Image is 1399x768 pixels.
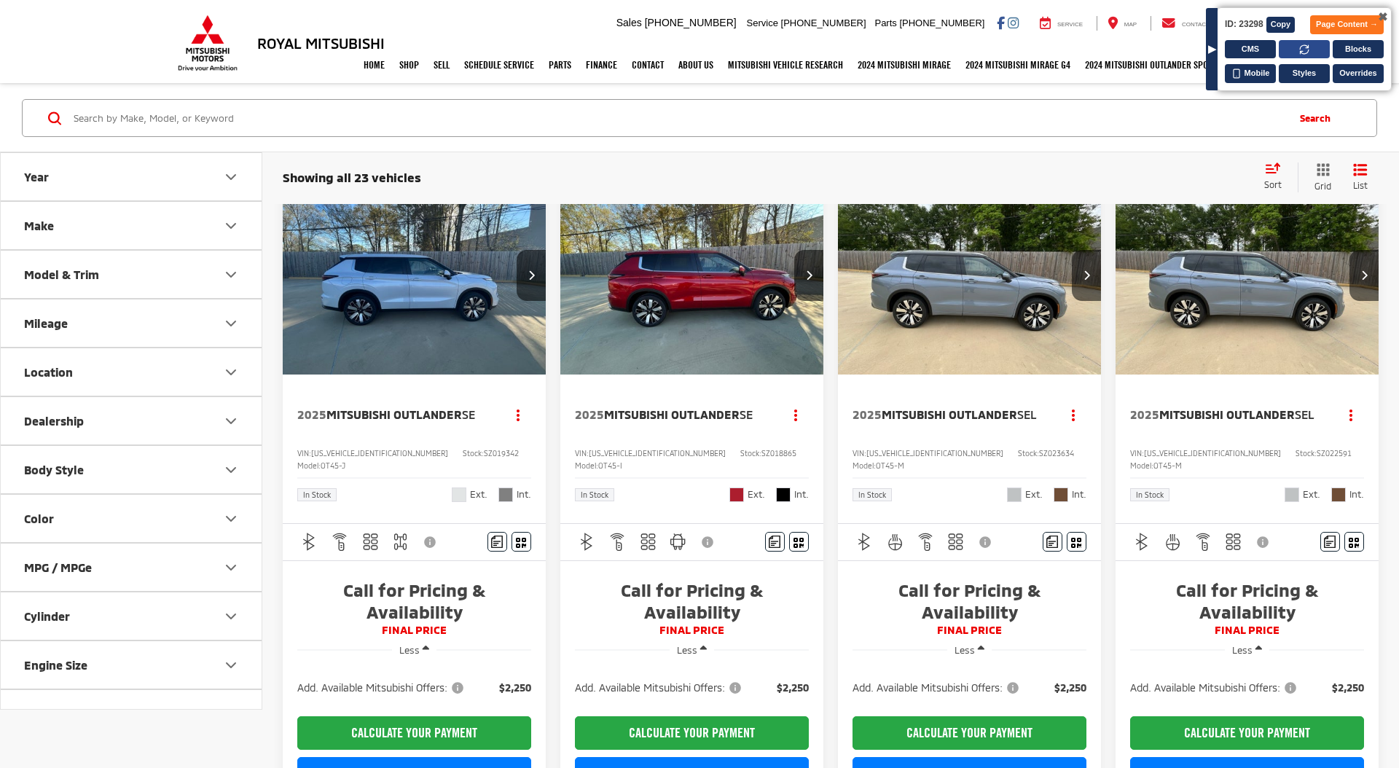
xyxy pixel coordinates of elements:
button: View Disclaimer [1251,527,1276,557]
span: SEL [1295,407,1314,421]
button: Next image [1072,250,1101,301]
span: White Diamond [452,487,466,502]
span: Model: [853,461,876,470]
button: Next image [517,250,546,301]
button: Actions [783,401,809,427]
button: Model & TrimModel & Trim [1,251,263,298]
span: ID: 23298 [1225,18,1263,31]
a: Mitsubishi Vehicle Research [721,47,850,83]
button: Next image [794,250,823,301]
span: Int. [1072,487,1086,501]
a: 2025Mitsubishi OutlanderSE [575,407,769,423]
span: Brick Brown [1331,487,1346,502]
img: 2025 Mitsubishi Outlander SEL [837,176,1102,375]
img: 3rd Row Seating [1224,533,1242,551]
button: View Disclaimer [973,527,998,557]
a: 2024 Mitsubishi Mirage G4 [958,47,1078,83]
button: LocationLocation [1,348,263,396]
img: Comments [769,536,780,548]
span: OT45-J [321,461,345,470]
span: Contact [1182,21,1210,28]
img: Comments [1046,536,1058,548]
img: 2025 Mitsubishi Outlander SEL [1115,176,1380,375]
a: Map [1097,16,1148,31]
button: Page Content → [1310,15,1384,34]
img: Bluetooth® [300,533,318,551]
span: VIN: [575,449,589,458]
span: Moonstone Gray Metallic/Black Roof [1007,487,1022,502]
i: Window Sticker [793,536,804,548]
span: Stock: [740,449,761,458]
span: Ext. [1303,487,1320,501]
: CALCULATE YOUR PAYMENT [575,716,809,750]
button: CylinderCylinder [1,592,263,640]
span: VIN: [1130,449,1144,458]
span: OT45-I [598,461,622,470]
div: Mileage [222,315,240,332]
img: Heated Steering Wheel [886,533,904,551]
img: 3rd Row Seating [361,533,380,551]
span: Call for Pricing & Availability [853,579,1086,623]
span: [PHONE_NUMBER] [645,17,737,28]
img: Bluetooth® [1133,533,1151,551]
span: 2025 [1130,407,1159,421]
button: YearYear [1,153,263,200]
: CALCULATE YOUR PAYMENT [853,716,1086,750]
span: 2025 [575,407,604,421]
span: dropdown dots [1072,409,1075,420]
a: 2025 Mitsubishi Outlander SE2025 Mitsubishi Outlander SE2025 Mitsubishi Outlander SE2025 Mitsubis... [282,176,547,375]
button: ColorColor [1,495,263,542]
span: Sales [616,17,642,28]
img: Remote Start [1194,533,1212,551]
div: Mileage [24,316,68,330]
a: Contact [1151,16,1220,31]
img: Remote Start [608,533,627,551]
span: Red Diamond [729,487,744,502]
button: Mobile [1225,64,1276,83]
span: dropdown dots [1349,409,1352,420]
a: 2024 Mitsubishi Outlander SPORT [1078,47,1224,83]
button: Less [1225,638,1269,664]
img: Bluetooth® [578,533,596,551]
button: Comments [1320,532,1340,552]
span: Ext. [470,487,487,501]
div: Engine Size [24,658,87,672]
button: Comments [487,532,507,552]
button: Next image [1349,250,1379,301]
span: Less [677,644,697,656]
button: Body StyleBody Style [1,446,263,493]
span: $2,250 [777,681,809,695]
div: Make [24,219,54,232]
a: Finance [579,47,624,83]
span: SE [462,407,475,421]
div: MPG / MPGe [222,559,240,576]
button: Engine SizeEngine Size [1,641,263,689]
button: DealershipDealership [1,397,263,444]
div: Location [222,364,240,381]
span: Int. [517,487,531,501]
img: Android Auto [669,533,687,551]
span: Ext. [1025,487,1043,501]
button: Add. Available Mitsubishi Offers: [575,681,746,695]
span: Model: [575,461,598,470]
span: List [1353,179,1368,192]
button: Less [392,638,436,664]
div: Dealership [24,414,84,428]
div: 2025 Mitsubishi Outlander SE 0 [282,176,547,375]
div: 2025 Mitsubishi Outlander SE 0 [560,176,825,375]
button: Select sort value [1257,162,1298,192]
button: Add. Available Mitsubishi Offers: [853,681,1024,695]
span: Mitsubishi Outlander [882,407,1017,421]
span: Add. Available Mitsubishi Offers: [297,681,466,695]
span: Parts [874,17,896,28]
span: $2,250 [1332,681,1364,695]
button: Less [947,638,992,664]
a: Contact [624,47,671,83]
button: MPG / MPGeMPG / MPGe [1,544,263,591]
img: Comments [491,536,503,548]
span: Service [747,17,778,28]
img: Heated Steering Wheel [1164,533,1182,551]
a: 2025 Mitsubishi Outlander SE2025 Mitsubishi Outlander SE2025 Mitsubishi Outlander SE2025 Mitsubis... [560,176,825,375]
img: 3rd Row Seating [639,533,657,551]
a: 2025Mitsubishi OutlanderSEL [853,407,1046,423]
